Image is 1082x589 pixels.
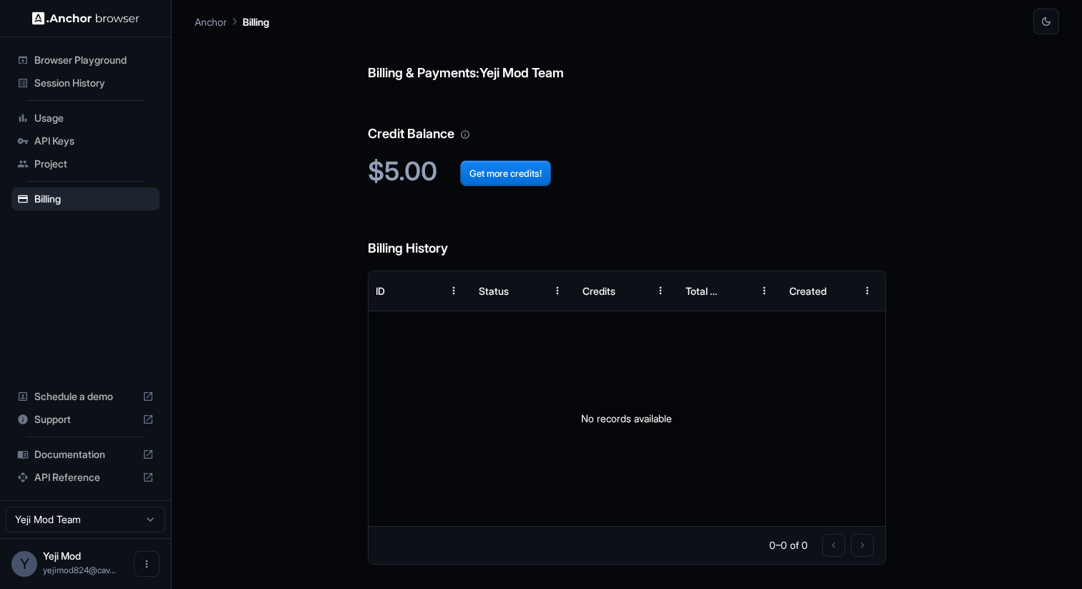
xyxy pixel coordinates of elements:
[11,49,160,72] div: Browser Playground
[441,278,467,303] button: Menu
[829,278,854,303] button: Sort
[34,53,154,67] span: Browser Playground
[369,311,886,526] div: No records available
[686,285,724,297] div: Total Cost
[134,551,160,577] button: Open menu
[376,285,385,297] div: ID
[11,130,160,152] div: API Keys
[34,76,154,90] span: Session History
[11,443,160,466] div: Documentation
[415,278,441,303] button: Sort
[751,278,777,303] button: Menu
[11,408,160,431] div: Support
[32,11,140,25] img: Anchor Logo
[726,278,751,303] button: Sort
[622,278,648,303] button: Sort
[43,565,116,575] span: yejimod824@cavoyar.com
[519,278,545,303] button: Sort
[368,210,887,259] h6: Billing History
[43,550,81,562] span: Yeji Mod
[648,278,673,303] button: Menu
[854,278,880,303] button: Menu
[34,134,154,148] span: API Keys
[769,538,808,553] p: 0–0 of 0
[460,160,551,186] button: Get more credits!
[11,385,160,408] div: Schedule a demo
[368,34,887,84] h6: Billing & Payments: Yeji Mod Team
[460,130,470,140] svg: Your credit balance will be consumed as you use the API. Visit the usage page to view a breakdown...
[11,152,160,175] div: Project
[368,156,887,187] h2: $5.00
[34,470,137,485] span: API Reference
[34,192,154,206] span: Billing
[789,285,827,297] div: Created
[545,278,570,303] button: Menu
[11,466,160,489] div: API Reference
[11,107,160,130] div: Usage
[34,447,137,462] span: Documentation
[368,95,887,145] h6: Credit Balance
[34,412,137,427] span: Support
[11,551,37,577] div: Y
[195,14,227,29] p: Anchor
[195,14,269,29] nav: breadcrumb
[34,389,137,404] span: Schedule a demo
[34,157,154,171] span: Project
[11,188,160,210] div: Billing
[34,111,154,125] span: Usage
[11,72,160,94] div: Session History
[583,285,615,297] div: Credits
[243,14,269,29] p: Billing
[479,285,509,297] div: Status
